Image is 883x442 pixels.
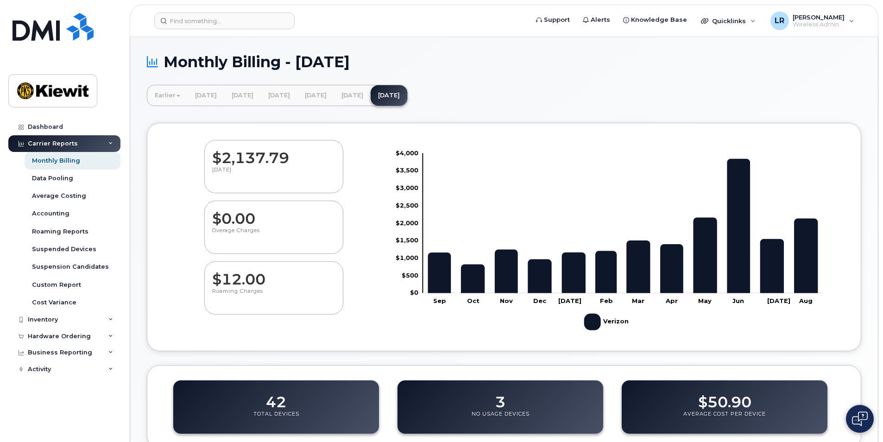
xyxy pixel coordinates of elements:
[410,289,418,296] tspan: $0
[396,149,418,156] tspan: $4,000
[297,85,334,106] a: [DATE]
[600,297,613,304] tspan: Feb
[212,262,335,288] dd: $12.00
[396,236,418,244] tspan: $1,500
[212,140,335,166] dd: $2,137.79
[665,297,678,304] tspan: Apr
[683,410,766,427] p: Average Cost Per Device
[472,410,530,427] p: No Usage Devices
[852,411,868,426] img: Open chat
[188,85,224,106] a: [DATE]
[767,297,790,304] tspan: [DATE]
[212,166,335,183] p: [DATE]
[428,158,818,293] g: Verizon
[467,297,479,304] tspan: Oct
[253,410,299,427] p: Total Devices
[212,288,335,304] p: Roaming Charges
[396,201,418,208] tspan: $2,500
[396,149,823,334] g: Chart
[147,85,188,106] a: Earlier
[266,385,286,410] dd: 42
[584,310,630,334] g: Verizon
[224,85,261,106] a: [DATE]
[533,297,547,304] tspan: Dec
[632,297,644,304] tspan: Mar
[495,385,505,410] dd: 3
[799,297,813,304] tspan: Aug
[396,184,418,191] tspan: $3,000
[212,201,335,227] dd: $0.00
[732,297,744,304] tspan: Jun
[261,85,297,106] a: [DATE]
[396,166,418,174] tspan: $3,500
[698,385,751,410] dd: $50.90
[334,85,371,106] a: [DATE]
[396,254,418,261] tspan: $1,000
[147,54,861,70] h1: Monthly Billing - [DATE]
[371,85,407,106] a: [DATE]
[396,219,418,226] tspan: $2,000
[500,297,513,304] tspan: Nov
[433,297,446,304] tspan: Sep
[558,297,581,304] tspan: [DATE]
[402,271,418,278] tspan: $500
[584,310,630,334] g: Legend
[698,297,712,304] tspan: May
[212,227,335,244] p: Overage Charges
